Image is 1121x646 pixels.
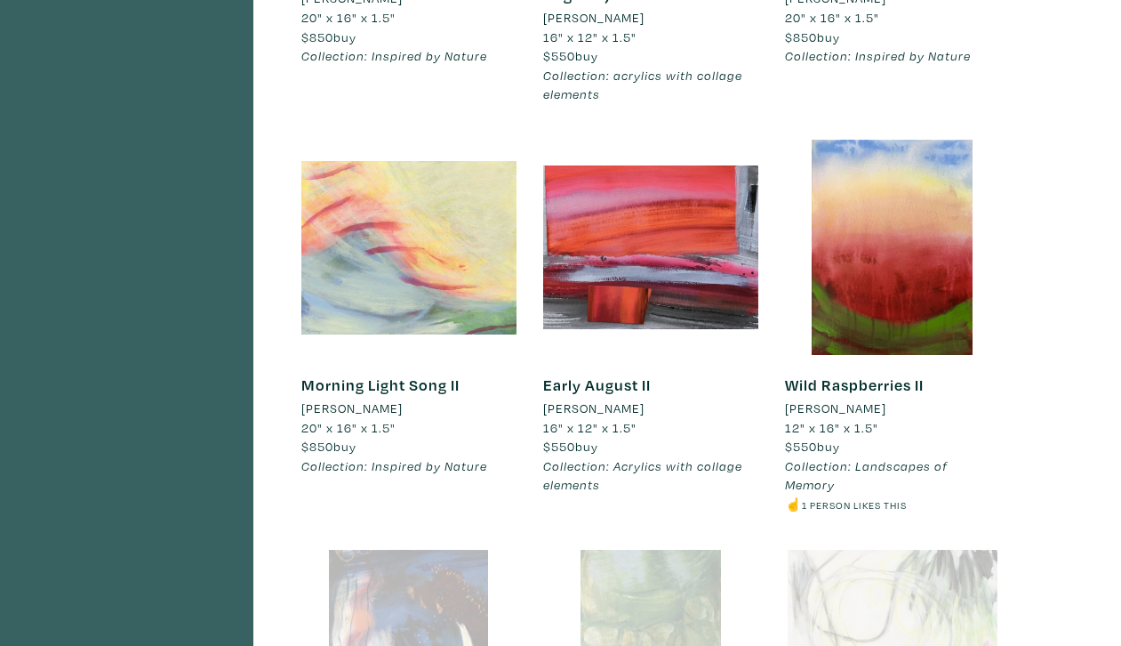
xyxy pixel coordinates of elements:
span: $850 [301,28,333,45]
em: Collection: Inspired by Nature [301,47,487,64]
span: buy [301,438,356,455]
li: [PERSON_NAME] [543,8,645,28]
span: buy [785,28,840,45]
span: 20" x 16" x 1.5" [301,9,396,26]
span: $850 [785,28,817,45]
span: 12" x 16" x 1.5" [785,419,878,436]
a: [PERSON_NAME] [785,399,1000,418]
em: Collection: Landscapes of Memory [785,457,948,494]
em: Collection: acrylics with collage elements [543,67,742,103]
a: Morning Light Song II [301,375,460,395]
span: $550 [785,438,817,455]
em: Collection: Inspired by Nature [301,457,487,474]
span: $550 [543,47,575,64]
a: [PERSON_NAME] [301,399,516,418]
li: ☝️ [785,495,1000,514]
em: Collection: Acrylics with collage elements [543,457,742,494]
span: $550 [543,438,575,455]
li: [PERSON_NAME] [301,399,403,418]
span: buy [785,438,840,455]
em: Collection: Inspired by Nature [785,47,971,64]
a: Wild Raspberries II [785,375,924,395]
a: Early August II [543,375,651,395]
li: [PERSON_NAME] [785,399,886,418]
span: buy [543,47,598,64]
span: 20" x 16" x 1.5" [785,9,879,26]
a: [PERSON_NAME] [543,8,758,28]
small: 1 person likes this [802,498,907,512]
a: [PERSON_NAME] [543,399,758,418]
span: buy [543,438,598,455]
span: 16" x 12" x 1.5" [543,419,637,436]
span: buy [301,28,356,45]
span: 20" x 16" x 1.5" [301,419,396,436]
span: 16" x 12" x 1.5" [543,28,637,45]
span: $850 [301,438,333,455]
li: [PERSON_NAME] [543,399,645,418]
